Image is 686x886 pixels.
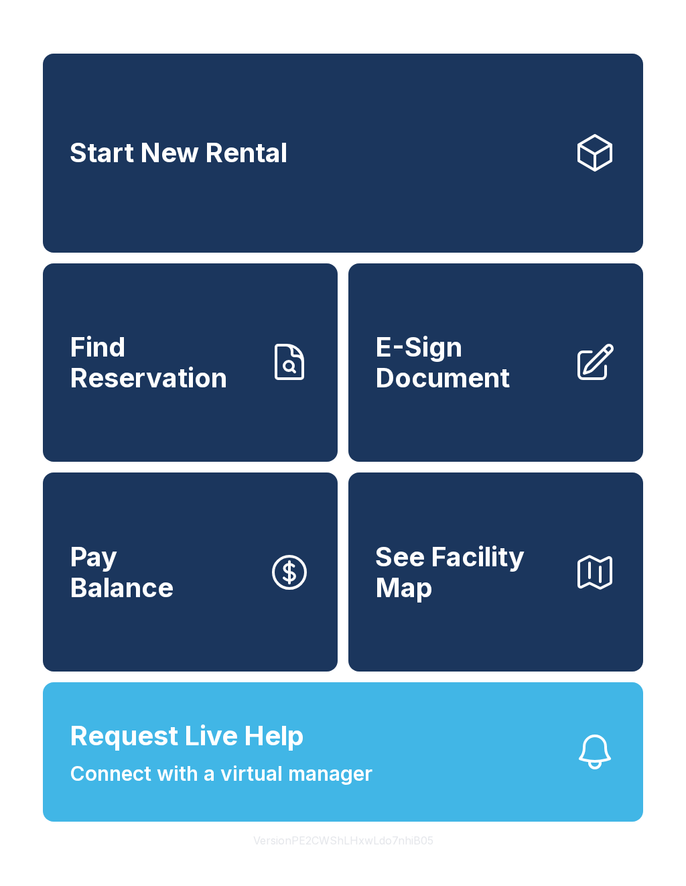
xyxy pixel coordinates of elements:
[70,716,304,756] span: Request Live Help
[70,332,257,393] span: Find Reservation
[243,822,444,859] button: VersionPE2CWShLHxwLdo7nhiB05
[43,682,643,822] button: Request Live HelpConnect with a virtual manager
[348,472,643,672] button: See Facility Map
[70,759,372,789] span: Connect with a virtual manager
[348,263,643,462] a: E-Sign Document
[375,332,563,393] span: E-Sign Document
[43,472,338,672] a: PayBalance
[70,137,287,168] span: Start New Rental
[70,542,174,603] span: Pay Balance
[43,54,643,253] a: Start New Rental
[375,542,563,603] span: See Facility Map
[43,263,338,462] a: Find Reservation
